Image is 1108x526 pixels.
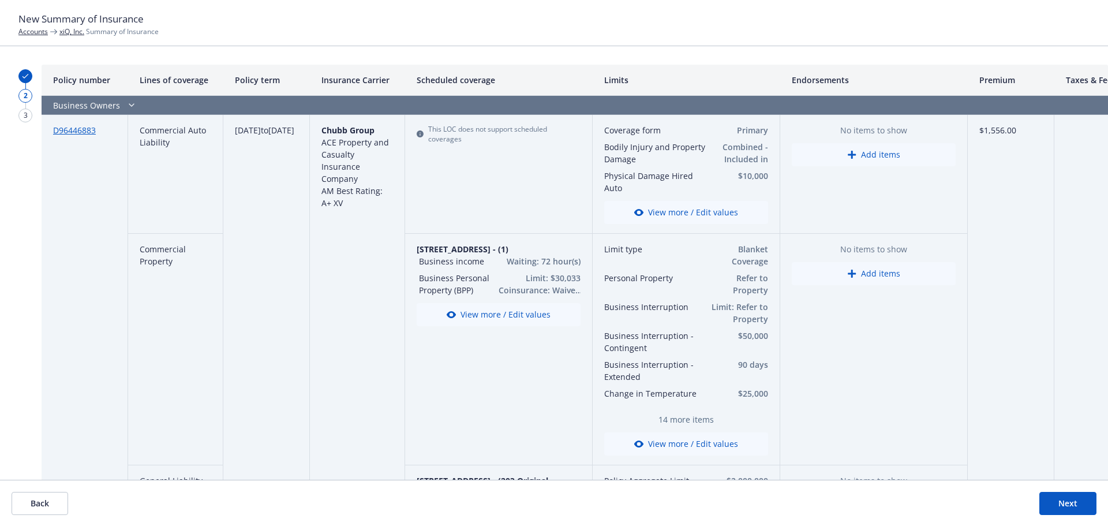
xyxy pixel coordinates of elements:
button: Limit: Refer to Property Schedule [710,301,769,325]
button: Combined - Included in GL: Yes [710,141,769,165]
div: Business Owners [42,96,780,115]
div: Lines of coverage [128,65,223,96]
button: Business Interruption - Contingent [604,330,706,354]
button: Blanket Coverage Policy Limit: $50,000 AOP Deductible: Refer to Property Schedule Valuation: Repl... [710,243,769,267]
div: Commercial Auto Liability [128,115,223,234]
h1: New Summary of Insurance [18,12,1090,27]
a: xiQ, Inc. [59,27,84,36]
button: View more / Edit values [417,303,581,326]
button: Add items [792,262,956,285]
div: 3 [18,109,32,122]
span: [DATE] [268,125,294,136]
div: Policy number [42,65,128,96]
button: Next [1039,492,1096,515]
span: AM Best Rating: A+ XV [321,185,383,208]
button: Add items [792,143,956,166]
button: Waiting: 72 hour(s) [494,255,581,267]
div: Endorsements [780,65,968,96]
div: Premium [968,65,1054,96]
button: Resize column [1045,65,1054,95]
span: [DATE] [235,125,261,136]
div: Insurance Carrier [310,65,405,96]
button: Resize column [583,65,593,95]
button: Back [12,492,68,515]
button: Resize column [301,65,310,95]
button: Primary [710,124,769,136]
div: This LOC does not support scheduled coverages [417,124,581,144]
button: Resize column [771,65,780,95]
span: No items to show [792,124,956,136]
a: Accounts [18,27,48,36]
div: Scheduled coverage [405,65,593,96]
button: Limit type [604,243,706,255]
button: Resize column [396,65,405,95]
span: No items to show [792,475,956,487]
button: Resize column [119,65,128,95]
button: Physical Damage Hired Auto [604,170,706,194]
button: Policy Aggregate Limit [604,475,706,487]
button: Resize column [214,65,223,95]
button: $10,000 [710,170,769,182]
span: ACE Property and Casualty Insurance Company [321,137,389,184]
span: Summary of Insurance [59,27,159,36]
div: 2 [18,89,32,103]
div: Commercial Property [128,234,223,465]
button: Refer to Property Schedule [710,272,769,296]
button: 90 days [710,359,769,371]
a: D96446883 [53,125,96,136]
button: Resize column [959,65,968,95]
button: Business Interruption [604,301,706,313]
button: Business Interruption - Extended [604,359,706,383]
div: Policy term [223,65,310,96]
button: [STREET_ADDRESS] - (203 Original Software Developer (NonIndustrial Only)) [417,475,581,487]
button: $2,000,000 [710,475,769,487]
span: Chubb Group [321,125,375,136]
button: View more / Edit values [604,201,768,224]
button: Change in Temperature [604,387,706,400]
button: Personal Property [604,272,706,284]
div: Limits [593,65,780,96]
span: No items to show [792,243,956,255]
button: Bodily Injury and Property Damage [604,141,706,165]
button: $25,000 [710,387,769,400]
button: Coverage form [604,124,706,136]
button: Limit: $30,033 Coinsurance: Waived Deductible: $1,000 [494,272,581,296]
button: View more / Edit values [604,432,768,456]
button: Business income [419,255,489,267]
button: Business Personal Property (BPP) [419,272,489,296]
span: 14 more items [604,413,768,426]
button: [STREET_ADDRESS] - (1) [417,243,581,255]
button: $50,000 [710,330,769,342]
